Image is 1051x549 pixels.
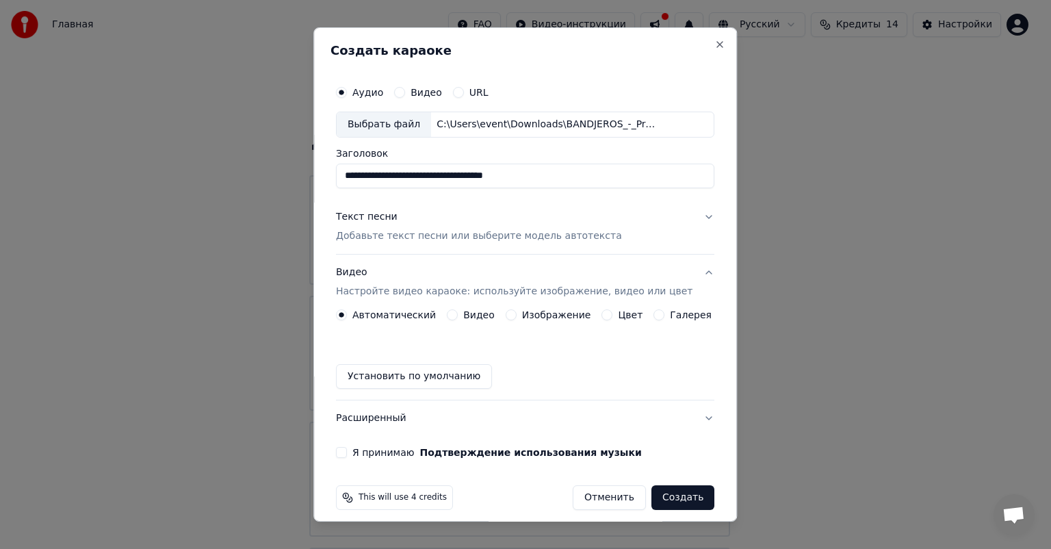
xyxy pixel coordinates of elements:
[651,485,714,510] button: Создать
[330,44,720,57] h2: Создать караоке
[336,400,714,436] button: Расширенный
[337,112,431,137] div: Выбрать файл
[336,149,714,158] label: Заголовок
[522,310,591,320] label: Изображение
[336,266,692,298] div: Видео
[619,310,643,320] label: Цвет
[336,199,714,254] button: Текст песниДобавьте текст песни или выберите модель автотекста
[352,310,436,320] label: Автоматический
[336,309,714,400] div: ВидеоНастройте видео караоке: используйте изображение, видео или цвет
[336,210,398,224] div: Текст песни
[336,229,622,243] p: Добавьте текст песни или выберите модель автотекста
[359,492,447,503] span: This will use 4 credits
[411,88,442,97] label: Видео
[352,448,642,457] label: Я принимаю
[469,88,489,97] label: URL
[336,285,692,298] p: Настройте видео караоке: используйте изображение, видео или цвет
[336,255,714,309] button: ВидеоНастройте видео караоке: используйте изображение, видео или цвет
[336,364,492,389] button: Установить по умолчанию
[352,88,383,97] label: Аудио
[463,310,495,320] label: Видео
[671,310,712,320] label: Галерея
[420,448,642,457] button: Я принимаю
[431,118,664,131] div: C:\Users\event\Downloads\BANDJEROS_-_Pro_krasivuyu_zhizn_48386894.mp3
[573,485,646,510] button: Отменить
